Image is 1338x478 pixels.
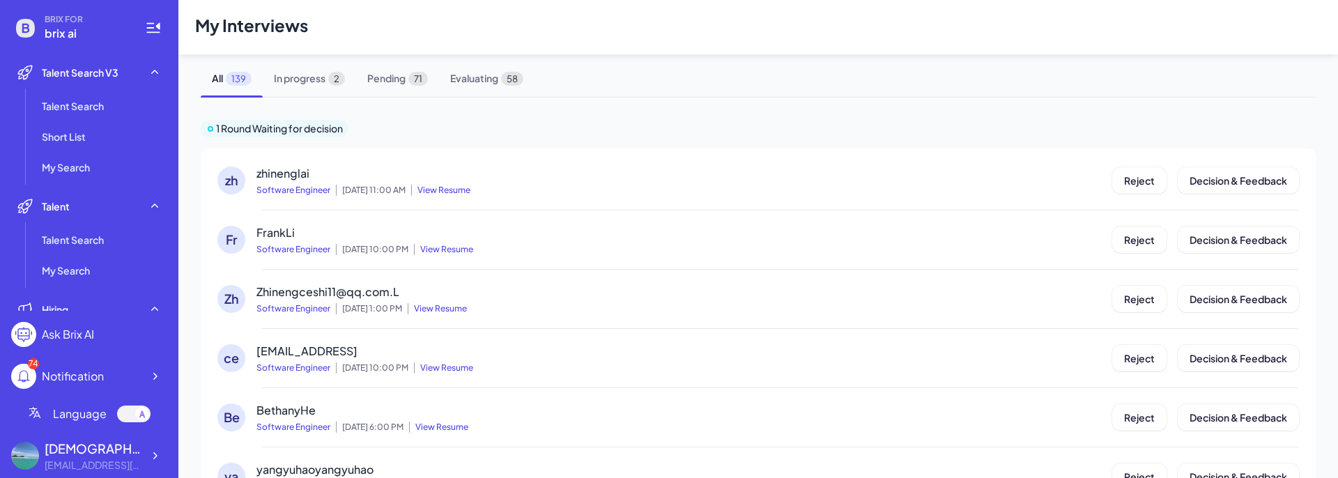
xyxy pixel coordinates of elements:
span: My Search [42,263,90,277]
span: yangyuhaoyangyuhao [256,462,374,477]
div: Fr [217,226,245,254]
span: [DATE] 10:00 PM [336,362,408,373]
span: Software Engineer [256,422,330,433]
span: View Resume [411,185,470,196]
span: Reject [1124,174,1155,187]
span: [DATE] 1:00 PM [336,303,402,314]
button: Reject [1112,167,1167,194]
button: Reject [1112,345,1167,371]
button: Reject [1112,226,1167,253]
span: Zhinengceshi11@qq.com.L [256,284,399,299]
span: Short List [42,130,86,144]
span: View Resume [414,244,473,255]
div: laizhineng789 laiz [45,439,142,458]
span: Pending [356,60,439,97]
span: Reject [1124,293,1155,305]
span: Decision & Feedback [1190,411,1287,424]
span: Decision & Feedback [1190,293,1287,305]
span: Evaluating [439,60,535,97]
span: View Resume [414,362,473,373]
span: My Search [42,160,90,174]
div: zh [217,167,245,194]
span: brix ai [45,25,128,42]
span: All [201,60,263,97]
div: 74 [28,358,39,369]
span: In progress [263,60,356,97]
span: FrankLi [256,225,295,240]
span: Decision & Feedback [1190,174,1287,187]
p: 1 Round Waiting for decision [216,121,343,136]
span: Talent Search [42,99,104,113]
span: Software Engineer [256,303,330,314]
span: BRIX FOR [45,14,128,25]
span: Software Engineer [256,185,330,196]
span: Decision & Feedback [1190,233,1287,246]
span: Reject [1124,352,1155,364]
span: 71 [408,72,428,86]
button: Reject [1112,404,1167,431]
span: Decision & Feedback [1190,352,1287,364]
span: [EMAIL_ADDRESS] [256,344,357,358]
span: 2 [328,72,345,86]
span: [DATE] 6:00 PM [336,422,403,433]
span: [DATE] 11:00 AM [336,185,406,196]
span: Talent [42,199,70,213]
span: Talent Search [42,233,104,247]
span: BethanyHe [256,403,316,417]
span: Talent Search V3 [42,65,118,79]
span: 139 [226,72,252,86]
div: Zh [217,285,245,313]
span: Hiring [42,302,68,316]
span: View Resume [408,303,467,314]
div: ce [217,344,245,372]
button: Decision & Feedback [1178,345,1299,371]
span: Software Engineer [256,244,330,255]
button: Decision & Feedback [1178,167,1299,194]
span: [DATE] 10:00 PM [336,244,408,255]
img: 603306eb96b24af9be607d0c73ae8e85.jpg [11,442,39,470]
span: zhinenglai [256,166,309,180]
div: Notification [42,368,104,385]
button: Decision & Feedback [1178,226,1299,253]
div: Be [217,403,245,431]
span: Reject [1124,411,1155,424]
div: 2725121109@qq.com [45,458,142,472]
span: 58 [501,72,523,86]
span: Reject [1124,233,1155,246]
button: Reject [1112,286,1167,312]
span: Language [53,406,107,422]
div: Ask Brix AI [42,326,94,343]
button: Decision & Feedback [1178,404,1299,431]
span: Software Engineer [256,362,330,373]
span: View Resume [409,422,468,433]
button: Decision & Feedback [1178,286,1299,312]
